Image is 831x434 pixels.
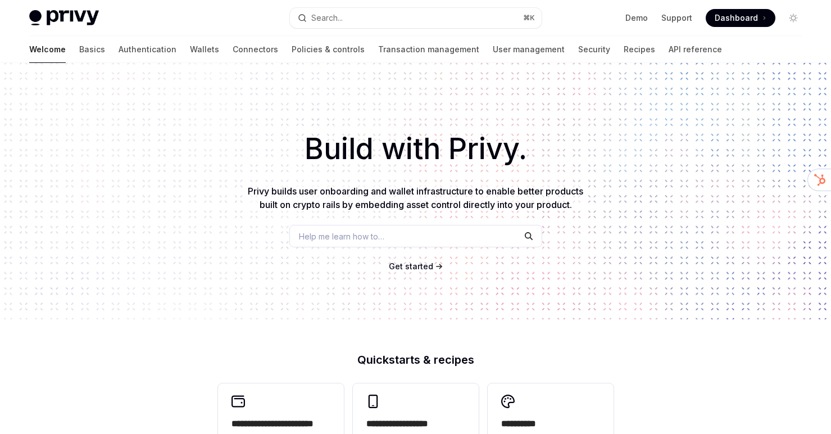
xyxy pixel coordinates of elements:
[190,36,219,63] a: Wallets
[523,13,535,22] span: ⌘ K
[292,36,365,63] a: Policies & controls
[784,9,802,27] button: Toggle dark mode
[715,12,758,24] span: Dashboard
[79,36,105,63] a: Basics
[493,36,565,63] a: User management
[669,36,722,63] a: API reference
[29,10,99,26] img: light logo
[299,230,384,242] span: Help me learn how to…
[18,127,813,171] h1: Build with Privy.
[290,8,542,28] button: Open search
[389,261,433,272] a: Get started
[378,36,479,63] a: Transaction management
[706,9,775,27] a: Dashboard
[578,36,610,63] a: Security
[311,11,343,25] div: Search...
[218,354,614,365] h2: Quickstarts & recipes
[661,12,692,24] a: Support
[625,12,648,24] a: Demo
[119,36,176,63] a: Authentication
[624,36,655,63] a: Recipes
[233,36,278,63] a: Connectors
[29,36,66,63] a: Welcome
[248,186,583,210] span: Privy builds user onboarding and wallet infrastructure to enable better products built on crypto ...
[389,261,433,271] span: Get started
